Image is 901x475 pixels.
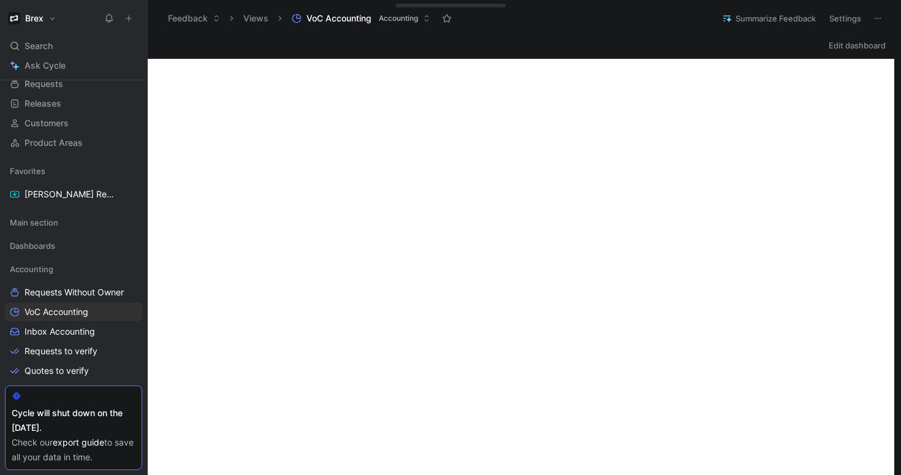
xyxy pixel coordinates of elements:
button: Views [238,9,274,28]
span: VoC Accounting [306,12,371,25]
a: Ask Cycle [5,56,142,75]
a: Requests Without Owner [5,283,142,302]
button: Edit dashboard [823,37,891,54]
span: Main section [10,216,58,229]
span: Requests [25,78,63,90]
div: Main section [5,213,142,232]
a: export guide [53,437,104,447]
a: Requests to verify [5,342,142,360]
a: Releases [5,94,142,113]
a: Requests [5,75,142,93]
a: [PERSON_NAME] Request [5,185,142,203]
div: Dashboards [5,237,142,259]
div: Main section [5,213,142,235]
div: Accounting [5,260,142,278]
a: Quotes to verify [5,362,142,380]
span: [PERSON_NAME] Request [25,188,114,200]
button: BrexBrex [5,10,59,27]
button: VoC AccountingAccounting [286,9,436,28]
div: Check our to save all your data in time. [12,435,135,465]
div: Search [5,37,142,55]
span: Favorites [10,165,45,177]
span: Accounting [379,12,418,25]
a: VoC Accounting [5,303,142,321]
div: AccountingRequests Without OwnerVoC AccountingInbox AccountingRequests to verifyQuotes to verifyI... [5,260,142,400]
span: Product Areas [25,137,83,149]
span: Quotes to verify [25,365,89,377]
span: Dashboards [10,240,55,252]
span: Customers [25,117,69,129]
button: Summarize Feedback [717,10,821,27]
button: Feedback [162,9,226,28]
h1: Brex [25,13,44,24]
span: Ask Cycle [25,58,66,73]
span: Requests Without Owner [25,286,124,298]
a: Initiatives - Accounting [5,381,142,400]
a: Inbox Accounting [5,322,142,341]
div: Cycle will shut down on the [DATE]. [12,406,135,435]
a: Product Areas [5,134,142,152]
span: Search [25,39,53,53]
span: VoC Accounting [25,306,88,318]
span: Releases [25,97,61,110]
div: Dashboards [5,237,142,255]
img: Brex [8,12,20,25]
a: Customers [5,114,142,132]
button: Settings [824,10,867,27]
span: Requests to verify [25,345,97,357]
span: Accounting [10,263,53,275]
div: Favorites [5,162,142,180]
span: Initiatives - Accounting [25,384,116,397]
span: Inbox Accounting [25,325,95,338]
